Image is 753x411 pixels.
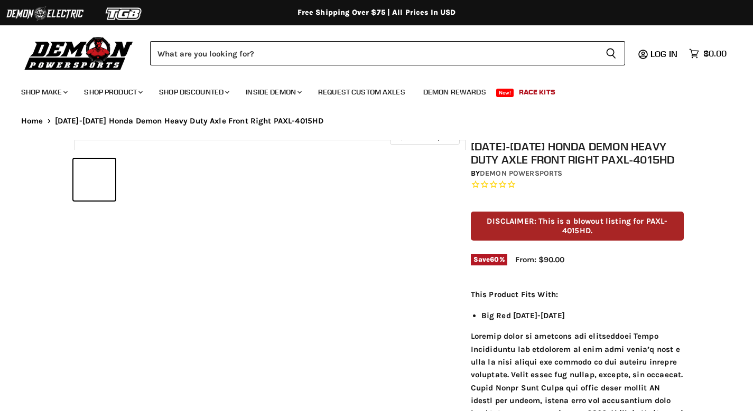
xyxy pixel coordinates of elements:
[21,117,43,126] a: Home
[471,140,684,166] h1: [DATE]-[DATE] Honda Demon Heavy Duty Axle Front Right PAXL-4015HD
[415,81,494,103] a: Demon Rewards
[471,212,684,241] p: DISCLAIMER: This is a blowout listing for PAXL-4015HD.
[85,4,164,24] img: TGB Logo 2
[471,168,684,179] div: by
[650,49,677,59] span: Log in
[5,4,85,24] img: Demon Electric Logo 2
[150,41,625,65] form: Product
[490,255,499,263] span: 60
[646,49,684,59] a: Log in
[76,81,149,103] a: Shop Product
[597,41,625,65] button: Search
[684,46,732,61] a: $0.00
[55,117,324,126] span: [DATE]-[DATE] Honda Demon Heavy Duty Axle Front Right PAXL-4015HD
[151,81,236,103] a: Shop Discounted
[480,169,562,178] a: Demon Powersports
[395,133,454,141] span: Click to expand
[310,81,413,103] a: Request Custom Axles
[21,34,137,72] img: Demon Powersports
[703,49,727,59] span: $0.00
[471,288,684,301] p: This Product Fits With:
[13,77,724,103] ul: Main menu
[515,255,564,264] span: From: $90.00
[471,254,507,265] span: Save %
[13,81,74,103] a: Shop Make
[471,179,684,190] span: Rated 0.0 out of 5 stars 0 reviews
[150,41,597,65] input: Search
[511,81,563,103] a: Race Kits
[238,81,308,103] a: Inside Demon
[496,89,514,97] span: New!
[73,159,115,200] button: 2009-2013 Honda Demon Heavy Duty Axle Front Right PAXL-4015HD thumbnail
[481,309,684,322] li: Big Red [DATE]-[DATE]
